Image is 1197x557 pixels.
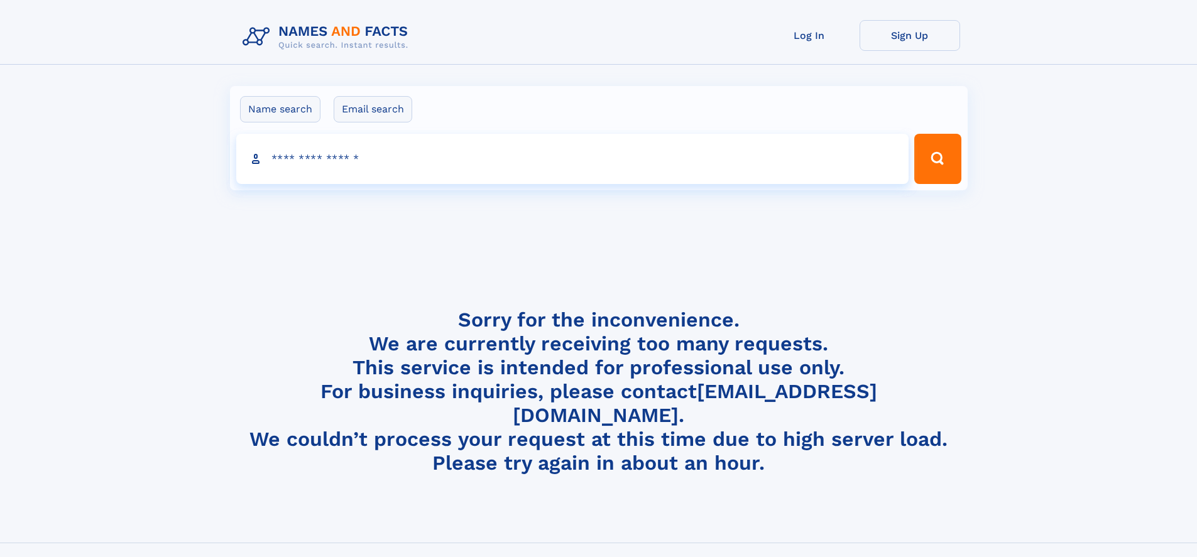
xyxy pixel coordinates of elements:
[238,20,418,54] img: Logo Names and Facts
[236,134,909,184] input: search input
[860,20,960,51] a: Sign Up
[513,379,877,427] a: [EMAIL_ADDRESS][DOMAIN_NAME]
[334,96,412,122] label: Email search
[240,96,320,122] label: Name search
[238,308,960,475] h4: Sorry for the inconvenience. We are currently receiving too many requests. This service is intend...
[759,20,860,51] a: Log In
[914,134,961,184] button: Search Button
